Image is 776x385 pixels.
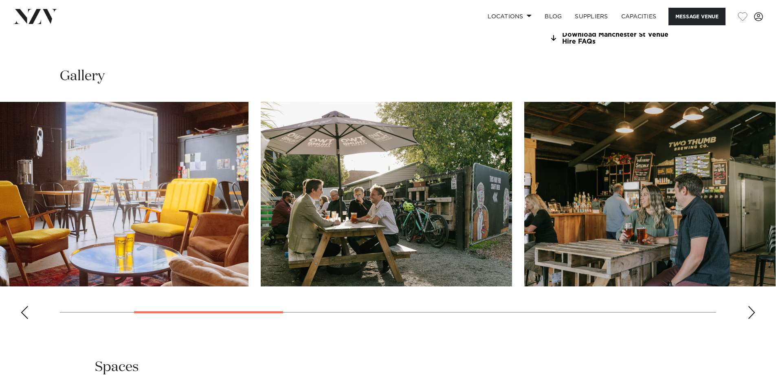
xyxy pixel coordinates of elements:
h2: Gallery [60,67,105,86]
swiper-slide: 4 / 11 [524,102,776,286]
a: Capacities [615,8,663,25]
a: Locations [481,8,538,25]
a: SUPPLIERS [568,8,614,25]
button: Message Venue [668,8,725,25]
a: Download Manchester St Venue Hire FAQs [549,31,681,45]
a: BLOG [538,8,568,25]
img: nzv-logo.png [13,9,57,24]
swiper-slide: 3 / 11 [261,102,512,286]
h2: Spaces [95,358,139,376]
